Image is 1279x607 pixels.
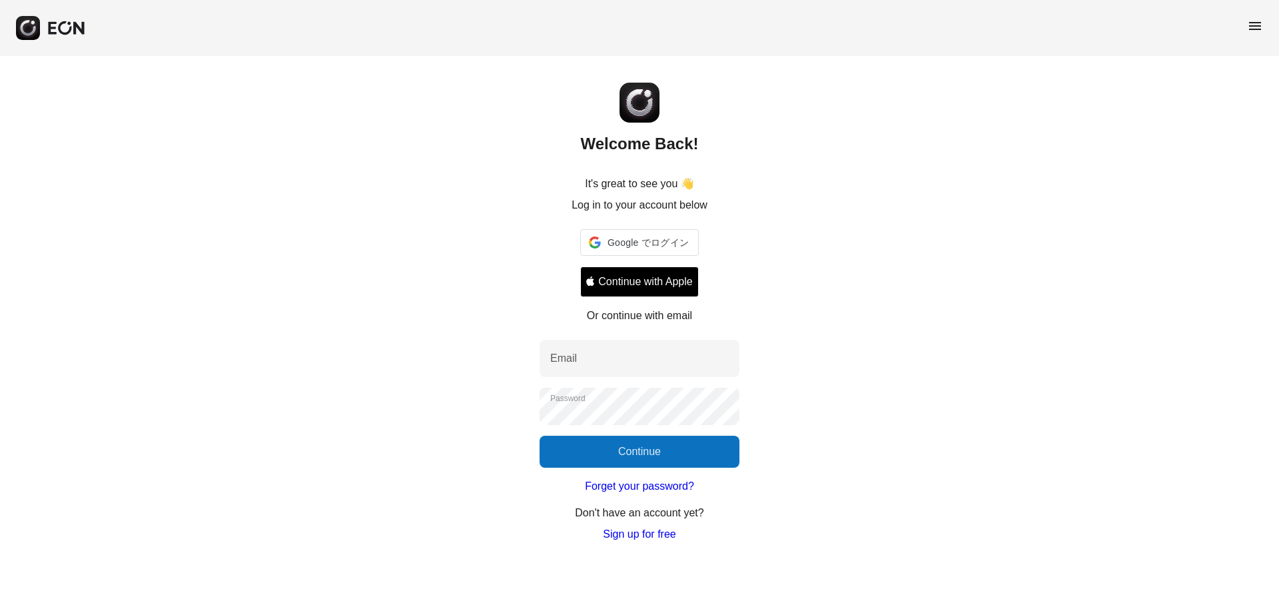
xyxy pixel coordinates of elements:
[580,229,698,256] div: Google でログイン
[585,478,694,494] a: Forget your password?
[550,350,577,366] label: Email
[572,197,707,213] p: Log in to your account below
[580,267,698,297] button: Signin with apple ID
[550,393,586,404] label: Password
[581,133,699,155] h2: Welcome Back!
[587,308,692,324] p: Or continue with email
[575,505,703,521] p: Don't have an account yet?
[540,436,739,468] button: Continue
[606,235,689,251] span: Google でログイン
[603,526,675,542] a: Sign up for free
[1247,18,1263,34] span: menu
[585,176,694,192] p: It's great to see you 👋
